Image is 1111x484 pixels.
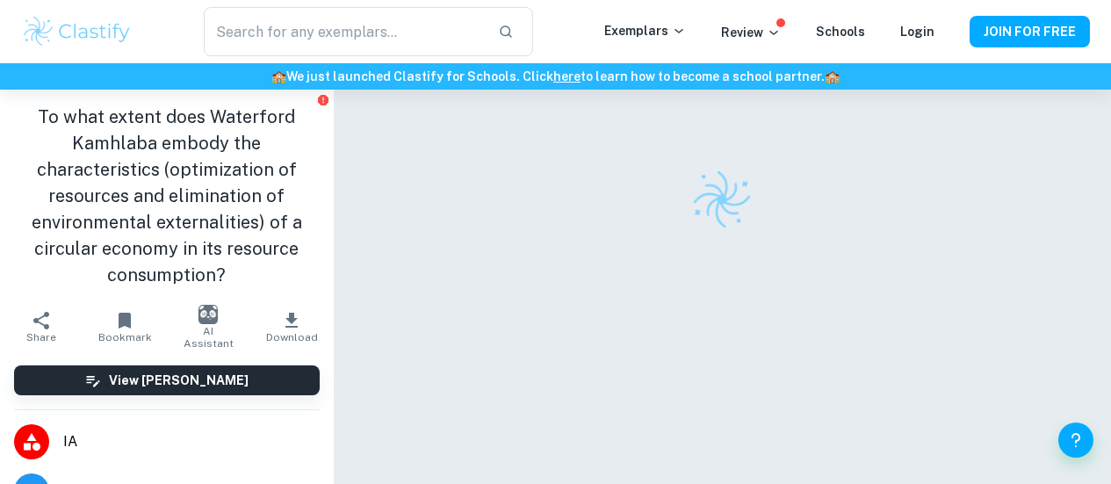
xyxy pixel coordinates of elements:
[266,331,318,343] span: Download
[825,69,840,83] span: 🏫
[14,365,320,395] button: View [PERSON_NAME]
[604,21,686,40] p: Exemplars
[14,104,320,288] h1: To what extent does Waterford Kamhlaba embody the characteristics (optimization of resources and ...
[970,16,1090,47] button: JOIN FOR FREE
[687,164,758,235] img: Clastify logo
[204,7,485,56] input: Search for any exemplars...
[900,25,934,39] a: Login
[198,305,218,324] img: AI Assistant
[21,14,133,49] img: Clastify logo
[83,302,167,351] button: Bookmark
[109,371,249,390] h6: View [PERSON_NAME]
[271,69,286,83] span: 🏫
[553,69,581,83] a: here
[816,25,865,39] a: Schools
[167,302,250,351] button: AI Assistant
[721,23,781,42] p: Review
[63,431,320,452] span: IA
[1058,423,1093,458] button: Help and Feedback
[26,331,56,343] span: Share
[317,93,330,106] button: Report issue
[98,331,152,343] span: Bookmark
[250,302,334,351] button: Download
[177,325,240,350] span: AI Assistant
[4,67,1107,86] h6: We just launched Clastify for Schools. Click to learn how to become a school partner.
